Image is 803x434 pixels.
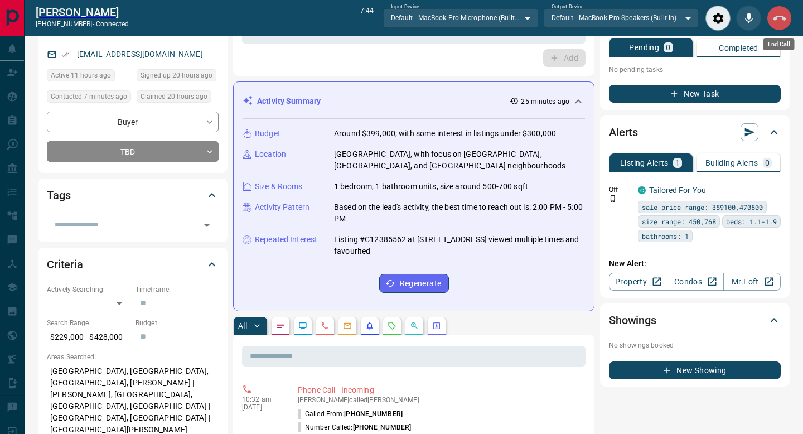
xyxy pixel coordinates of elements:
[666,273,723,291] a: Condos
[255,201,309,213] p: Activity Pattern
[141,91,207,102] span: Claimed 20 hours ago
[609,123,638,141] h2: Alerts
[47,141,219,162] div: TBD
[649,186,706,195] a: Tailored For You
[334,234,585,257] p: Listing #C12385562 at [STREET_ADDRESS] viewed multiple times and favourited
[360,6,374,31] p: 7:44
[47,186,70,204] h2: Tags
[257,95,321,107] p: Activity Summary
[609,185,631,195] p: Off
[765,159,770,167] p: 0
[51,91,127,102] span: Contacted 7 minutes ago
[36,6,129,19] a: [PERSON_NAME]
[136,284,219,295] p: Timeframe:
[36,19,129,29] p: [PHONE_NUMBER] -
[620,159,669,167] p: Listing Alerts
[243,91,585,112] div: Activity Summary25 minutes ago
[343,321,352,330] svg: Emails
[298,384,581,396] p: Phone Call - Incoming
[47,328,130,346] p: $229,000 - $428,000
[609,85,781,103] button: New Task
[255,234,317,245] p: Repeated Interest
[47,255,83,273] h2: Criteria
[609,361,781,379] button: New Showing
[47,251,219,278] div: Criteria
[47,352,219,362] p: Areas Searched:
[199,218,215,233] button: Open
[238,322,247,330] p: All
[344,410,403,418] span: [PHONE_NUMBER]
[255,148,286,160] p: Location
[255,181,303,192] p: Size & Rooms
[141,70,212,81] span: Signed up 20 hours ago
[379,274,449,293] button: Regenerate
[47,112,219,132] div: Buyer
[47,318,130,328] p: Search Range:
[736,6,761,31] div: Mute
[705,6,731,31] div: Audio Settings
[609,340,781,350] p: No showings booked
[136,318,219,328] p: Budget:
[723,273,781,291] a: Mr.Loft
[642,216,716,227] span: size range: 450,768
[298,321,307,330] svg: Lead Browsing Activity
[638,186,646,194] div: condos.ca
[137,90,219,106] div: Mon Sep 15 2025
[642,230,689,242] span: bathrooms: 1
[609,258,781,269] p: New Alert:
[609,119,781,146] div: Alerts
[391,3,419,11] label: Input Device
[609,61,781,78] p: No pending tasks
[432,321,441,330] svg: Agent Actions
[298,396,581,404] p: [PERSON_NAME] called [PERSON_NAME]
[719,44,758,52] p: Completed
[609,195,617,202] svg: Push Notification Only
[47,182,219,209] div: Tags
[609,311,656,329] h2: Showings
[242,396,281,403] p: 10:32 am
[383,8,538,27] div: Default - MacBook Pro Microphone (Built-in)
[255,128,280,139] p: Budget
[47,90,131,106] div: Tue Sep 16 2025
[609,307,781,334] div: Showings
[298,409,403,419] p: Called From:
[552,3,583,11] label: Output Device
[334,181,528,192] p: 1 bedroom, 1 bathroom units, size around 500-700 sqft
[51,70,111,81] span: Active 11 hours ago
[726,216,777,227] span: beds: 1.1-1.9
[705,159,758,167] p: Building Alerts
[242,403,281,411] p: [DATE]
[410,321,419,330] svg: Opportunities
[47,69,131,85] div: Mon Sep 15 2025
[96,20,129,28] span: connected
[521,97,569,107] p: 25 minutes ago
[77,50,203,59] a: [EMAIL_ADDRESS][DOMAIN_NAME]
[666,44,670,51] p: 0
[137,69,219,85] div: Mon Sep 15 2025
[609,273,666,291] a: Property
[298,422,411,432] p: Number Called:
[321,321,330,330] svg: Calls
[334,128,556,139] p: Around $399,000, with some interest in listings under $300,000
[61,51,69,59] svg: Email Verified
[767,6,792,31] div: End Call
[629,44,659,51] p: Pending
[334,148,585,172] p: [GEOGRAPHIC_DATA], with focus on [GEOGRAPHIC_DATA], [GEOGRAPHIC_DATA], and [GEOGRAPHIC_DATA] neig...
[276,321,285,330] svg: Notes
[763,38,795,50] div: End Call
[353,423,412,431] span: [PHONE_NUMBER]
[675,159,680,167] p: 1
[544,8,699,27] div: Default - MacBook Pro Speakers (Built-in)
[47,284,130,295] p: Actively Searching:
[365,321,374,330] svg: Listing Alerts
[334,201,585,225] p: Based on the lead's activity, the best time to reach out is: 2:00 PM - 5:00 PM
[642,201,763,213] span: sale price range: 359100,470800
[388,321,396,330] svg: Requests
